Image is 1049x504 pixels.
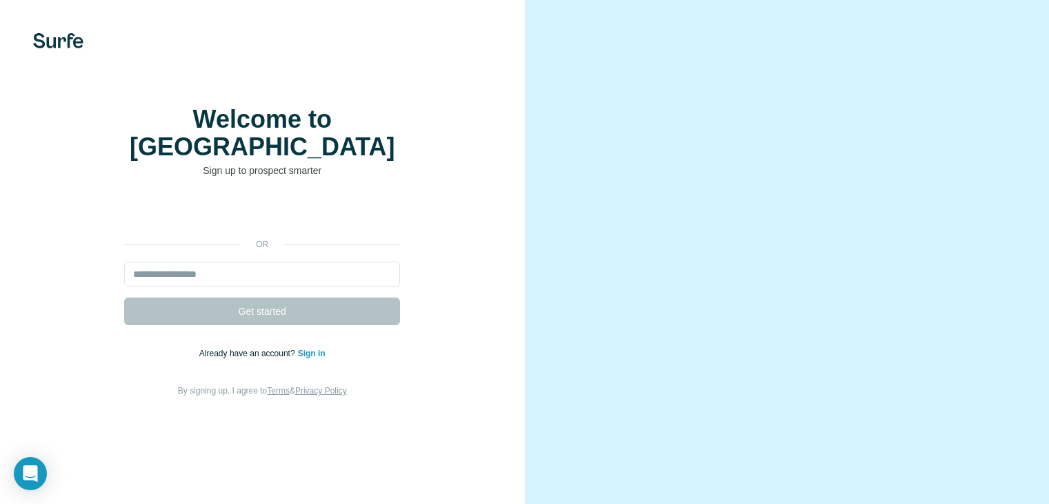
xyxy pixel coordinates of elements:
a: Sign in [298,349,326,358]
p: or [240,238,284,251]
h1: Welcome to [GEOGRAPHIC_DATA] [124,106,400,161]
span: Already have an account? [199,349,298,358]
div: Open Intercom Messenger [14,457,47,490]
a: Privacy Policy [295,386,347,396]
span: By signing up, I agree to & [178,386,347,396]
img: Surfe's logo [33,33,83,48]
a: Terms [267,386,290,396]
p: Sign up to prospect smarter [124,164,400,177]
iframe: Sign in with Google Button [117,198,407,229]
